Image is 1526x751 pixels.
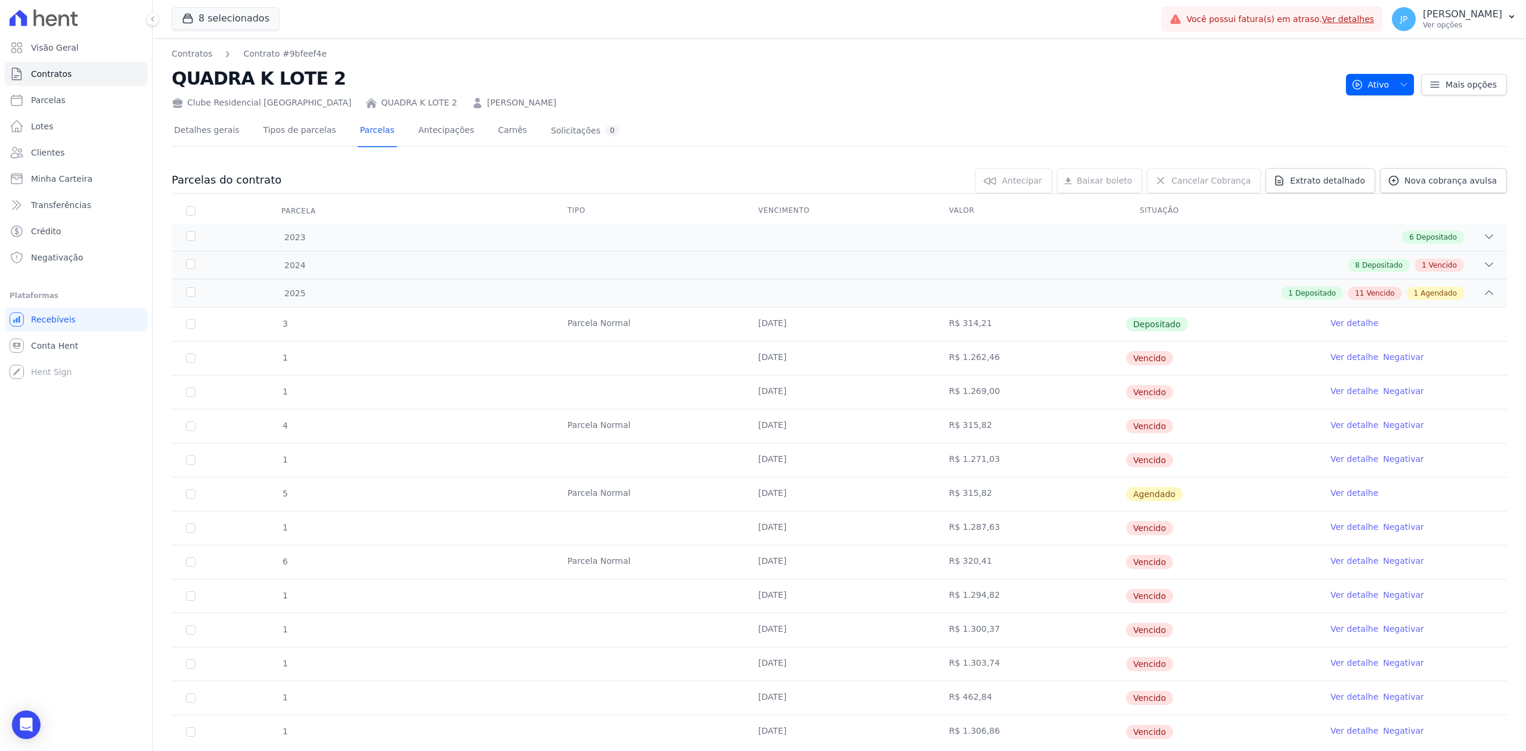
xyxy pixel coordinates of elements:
[31,199,91,211] span: Transferências
[281,557,288,566] span: 6
[744,409,935,443] td: [DATE]
[12,710,41,739] div: Open Intercom Messenger
[935,613,1125,647] td: R$ 1.300,37
[1416,232,1457,243] span: Depositado
[1126,589,1173,603] span: Vencido
[281,489,288,498] span: 5
[267,199,330,223] div: Parcela
[1290,175,1365,187] span: Extrato detalhado
[261,116,339,147] a: Tipos de parcelas
[1126,623,1173,637] span: Vencido
[172,97,351,109] div: Clube Residencial [GEOGRAPHIC_DATA]
[186,387,196,397] input: default
[744,613,935,647] td: [DATE]
[172,48,327,60] nav: Breadcrumb
[1423,20,1502,30] p: Ver opções
[172,48,1336,60] nav: Breadcrumb
[281,659,288,668] span: 1
[744,545,935,579] td: [DATE]
[172,173,281,187] h3: Parcelas do contrato
[935,308,1125,341] td: R$ 314,21
[553,545,744,579] td: Parcela Normal
[1383,590,1424,600] a: Negativar
[281,523,288,532] span: 1
[487,97,556,109] a: [PERSON_NAME]
[284,259,306,272] span: 2024
[31,173,92,185] span: Minha Carteira
[551,125,619,136] div: Solicitações
[5,308,147,331] a: Recebíveis
[1266,168,1375,193] a: Extrato detalhado
[935,579,1125,613] td: R$ 1.294,82
[1126,657,1173,671] span: Vencido
[1330,453,1378,465] a: Ver detalhe
[553,308,744,341] td: Parcela Normal
[31,120,54,132] span: Lotes
[744,511,935,545] td: [DATE]
[1422,260,1426,271] span: 1
[281,319,288,328] span: 3
[1414,288,1419,299] span: 1
[1409,232,1414,243] span: 6
[5,246,147,269] a: Negativação
[1383,624,1424,634] a: Negativar
[5,62,147,86] a: Contratos
[935,477,1125,511] td: R$ 315,82
[381,97,457,109] a: QUADRA K LOTE 2
[186,625,196,635] input: default
[744,198,935,224] th: Vencimento
[1125,198,1316,224] th: Situação
[495,116,529,147] a: Carnês
[1423,8,1502,20] p: [PERSON_NAME]
[186,319,196,329] input: Só é possível selecionar pagamentos em aberto
[1351,74,1389,95] span: Ativo
[1330,623,1378,635] a: Ver detalhe
[186,659,196,669] input: default
[935,715,1125,749] td: R$ 1.306,86
[1366,288,1394,299] span: Vencido
[744,477,935,511] td: [DATE]
[1322,14,1375,24] a: Ver detalhes
[935,409,1125,443] td: R$ 315,82
[1429,260,1457,271] span: Vencido
[744,647,935,681] td: [DATE]
[1380,168,1507,193] a: Nova cobrança avulsa
[5,193,147,217] a: Transferências
[5,219,147,243] a: Crédito
[172,7,280,30] button: 8 selecionados
[284,287,306,300] span: 2025
[1355,260,1360,271] span: 8
[5,88,147,112] a: Parcelas
[1330,725,1378,737] a: Ver detalhe
[935,545,1125,579] td: R$ 320,41
[1330,351,1378,363] a: Ver detalhe
[281,353,288,362] span: 1
[31,252,83,263] span: Negativação
[1383,454,1424,464] a: Negativar
[935,443,1125,477] td: R$ 1.271,03
[935,198,1125,224] th: Valor
[281,591,288,600] span: 1
[1383,658,1424,668] a: Negativar
[281,625,288,634] span: 1
[935,681,1125,715] td: R$ 462,84
[1446,79,1497,91] span: Mais opções
[1383,692,1424,702] a: Negativar
[1186,13,1374,26] span: Você possui fatura(s) em atraso.
[935,647,1125,681] td: R$ 1.303,74
[1346,74,1415,95] button: Ativo
[1404,175,1497,187] span: Nova cobrança avulsa
[1330,385,1378,397] a: Ver detalhe
[281,693,288,702] span: 1
[31,340,78,352] span: Conta Hent
[31,225,61,237] span: Crédito
[31,94,66,106] span: Parcelas
[281,727,288,736] span: 1
[1288,288,1293,299] span: 1
[744,375,935,409] td: [DATE]
[186,693,196,703] input: default
[1383,352,1424,362] a: Negativar
[744,308,935,341] td: [DATE]
[935,511,1125,545] td: R$ 1.287,63
[5,334,147,358] a: Conta Hent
